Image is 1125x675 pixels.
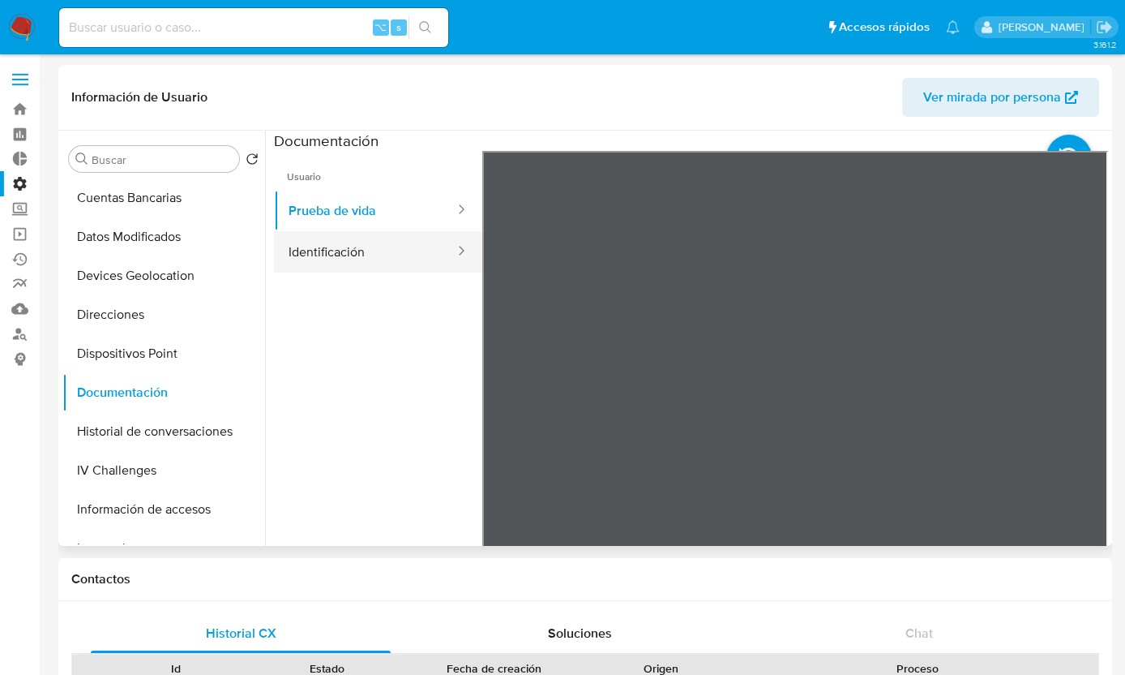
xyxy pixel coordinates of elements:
[1096,19,1113,36] a: Salir
[62,451,265,490] button: IV Challenges
[206,624,276,643] span: Historial CX
[62,334,265,373] button: Dispositivos Point
[923,78,1061,117] span: Ver mirada por persona
[62,490,265,529] button: Información de accesos
[62,529,265,568] button: Insurtech
[946,20,960,34] a: Notificaciones
[905,624,933,643] span: Chat
[396,19,401,35] span: s
[999,19,1090,35] p: federico.luaces@mercadolibre.com
[62,295,265,334] button: Direcciones
[62,217,265,256] button: Datos Modificados
[902,78,1099,117] button: Ver mirada por persona
[62,256,265,295] button: Devices Geolocation
[839,19,930,36] span: Accesos rápidos
[62,412,265,451] button: Historial de conversaciones
[548,624,612,643] span: Soluciones
[62,178,265,217] button: Cuentas Bancarias
[92,153,233,167] input: Buscar
[71,89,207,105] h1: Información de Usuario
[374,19,387,35] span: ⌥
[246,153,259,170] button: Volver al orden por defecto
[71,571,1099,587] h1: Contactos
[409,16,442,39] button: search-icon
[59,17,448,38] input: Buscar usuario o caso...
[75,153,88,166] button: Buscar
[62,373,265,412] button: Documentación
